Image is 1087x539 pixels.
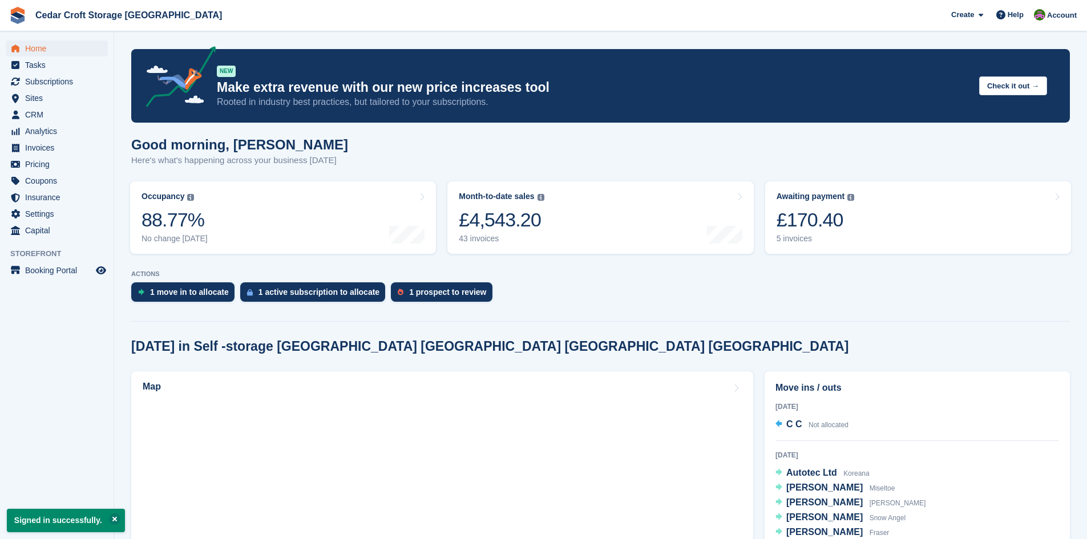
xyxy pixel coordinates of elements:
span: Analytics [25,123,94,139]
a: menu [6,222,108,238]
span: Autotec Ltd [786,468,837,477]
a: menu [6,156,108,172]
p: Make extra revenue with our new price increases tool [217,79,970,96]
h2: [DATE] in Self -storage [GEOGRAPHIC_DATA] [GEOGRAPHIC_DATA] [GEOGRAPHIC_DATA] [GEOGRAPHIC_DATA] [131,339,848,354]
span: Insurance [25,189,94,205]
img: stora-icon-8386f47178a22dfd0bd8f6a31ec36ba5ce8667c1dd55bd0f319d3a0aa187defe.svg [9,7,26,24]
div: 5 invoices [777,234,855,244]
span: Settings [25,206,94,222]
h2: Move ins / outs [775,381,1059,395]
a: Awaiting payment £170.40 5 invoices [765,181,1071,254]
span: Subscriptions [25,74,94,90]
a: Occupancy 88.77% No change [DATE] [130,181,436,254]
button: Check it out → [979,76,1047,95]
span: Tasks [25,57,94,73]
span: C C [786,419,802,429]
a: menu [6,107,108,123]
span: [PERSON_NAME] [786,512,863,522]
img: prospect-51fa495bee0391a8d652442698ab0144808aea92771e9ea1ae160a38d050c398.svg [398,289,403,295]
span: [PERSON_NAME] [786,527,863,537]
img: price-adjustments-announcement-icon-8257ccfd72463d97f412b2fc003d46551f7dbcb40ab6d574587a9cd5c0d94... [136,46,216,111]
p: Rooted in industry best practices, but tailored to your subscriptions. [217,96,970,108]
div: Occupancy [142,192,184,201]
span: Snow Angel [870,514,906,522]
span: Capital [25,222,94,238]
p: Here's what's happening across your business [DATE] [131,154,348,167]
img: icon-info-grey-7440780725fd019a000dd9b08b2336e03edf1995a4989e88bcd33f0948082b44.svg [538,194,544,201]
div: £4,543.20 [459,208,544,232]
a: Autotec Ltd Koreana [775,466,870,481]
a: [PERSON_NAME] Snow Angel [775,510,906,525]
div: 43 invoices [459,234,544,244]
img: Mark Orchard [1034,9,1045,21]
span: Coupons [25,173,94,189]
div: [DATE] [775,450,1059,460]
span: Storefront [10,248,114,260]
div: 1 active subscription to allocate [258,287,379,297]
div: 1 prospect to review [409,287,486,297]
span: Pricing [25,156,94,172]
a: 1 move in to allocate [131,282,240,307]
div: 1 move in to allocate [150,287,229,297]
a: C C Not allocated [775,418,848,432]
span: [PERSON_NAME] [870,499,926,507]
a: menu [6,189,108,205]
a: 1 active subscription to allocate [240,282,391,307]
p: ACTIONS [131,270,1070,278]
span: [PERSON_NAME] [786,497,863,507]
span: Sites [25,90,94,106]
span: Invoices [25,140,94,156]
span: Fraser [870,529,890,537]
a: [PERSON_NAME] Miseltoe [775,481,895,496]
span: Miseltoe [870,484,895,492]
img: move_ins_to_allocate_icon-fdf77a2bb77ea45bf5b3d319d69a93e2d87916cf1d5bf7949dd705db3b84f3ca.svg [138,289,144,295]
span: Koreana [843,469,869,477]
div: No change [DATE] [142,234,208,244]
img: icon-info-grey-7440780725fd019a000dd9b08b2336e03edf1995a4989e88bcd33f0948082b44.svg [847,194,854,201]
a: menu [6,74,108,90]
span: [PERSON_NAME] [786,483,863,492]
span: Booking Portal [25,262,94,278]
span: Not allocated [809,421,848,429]
a: Preview store [94,264,108,277]
span: Home [25,40,94,56]
a: menu [6,90,108,106]
h2: Map [143,382,161,392]
img: icon-info-grey-7440780725fd019a000dd9b08b2336e03edf1995a4989e88bcd33f0948082b44.svg [187,194,194,201]
span: Help [1008,9,1024,21]
span: Create [951,9,974,21]
a: [PERSON_NAME] [PERSON_NAME] [775,496,926,510]
a: menu [6,57,108,73]
h1: Good morning, [PERSON_NAME] [131,137,348,152]
a: menu [6,262,108,278]
a: menu [6,123,108,139]
div: £170.40 [777,208,855,232]
div: NEW [217,66,236,77]
span: CRM [25,107,94,123]
a: menu [6,140,108,156]
img: active_subscription_to_allocate_icon-d502201f5373d7db506a760aba3b589e785aa758c864c3986d89f69b8ff3... [247,289,253,296]
a: Cedar Croft Storage [GEOGRAPHIC_DATA] [31,6,227,25]
div: Awaiting payment [777,192,845,201]
div: [DATE] [775,402,1059,412]
a: menu [6,40,108,56]
a: Month-to-date sales £4,543.20 43 invoices [447,181,753,254]
a: 1 prospect to review [391,282,498,307]
a: menu [6,206,108,222]
span: Account [1047,10,1077,21]
div: 88.77% [142,208,208,232]
p: Signed in successfully. [7,509,125,532]
a: menu [6,173,108,189]
div: Month-to-date sales [459,192,534,201]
